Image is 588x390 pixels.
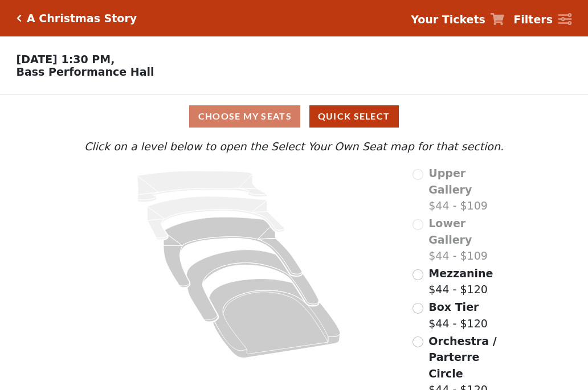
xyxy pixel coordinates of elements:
h5: A Christmas Story [27,12,137,25]
label: $44 - $109 [428,165,507,214]
span: Orchestra / Parterre Circle [428,335,496,380]
path: Upper Gallery - Seats Available: 0 [137,171,267,202]
path: Orchestra / Parterre Circle - Seats Available: 114 [209,279,341,358]
a: Filters [513,11,571,28]
span: Upper Gallery [428,167,472,196]
path: Lower Gallery - Seats Available: 0 [148,196,285,240]
p: Click on a level below to open the Select Your Own Seat map for that section. [81,138,507,155]
strong: Your Tickets [411,13,485,26]
label: $44 - $120 [428,299,488,331]
button: Quick Select [309,105,399,128]
span: Lower Gallery [428,217,472,246]
a: Click here to go back to filters [17,14,22,22]
label: $44 - $120 [428,265,493,298]
a: Your Tickets [411,11,504,28]
span: Box Tier [428,301,479,313]
span: Mezzanine [428,267,493,280]
label: $44 - $109 [428,215,507,264]
strong: Filters [513,13,553,26]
